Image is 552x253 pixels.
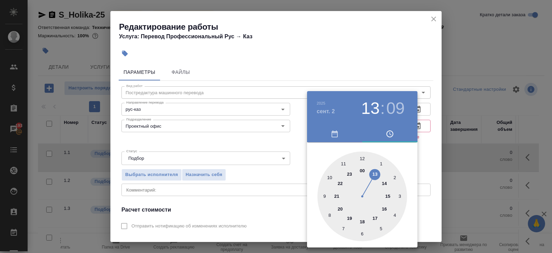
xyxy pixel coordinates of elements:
button: 09 [386,99,405,118]
button: 13 [361,99,379,118]
h3: : [380,99,385,118]
button: 2025 [317,101,325,105]
button: сент. 2 [317,107,335,116]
